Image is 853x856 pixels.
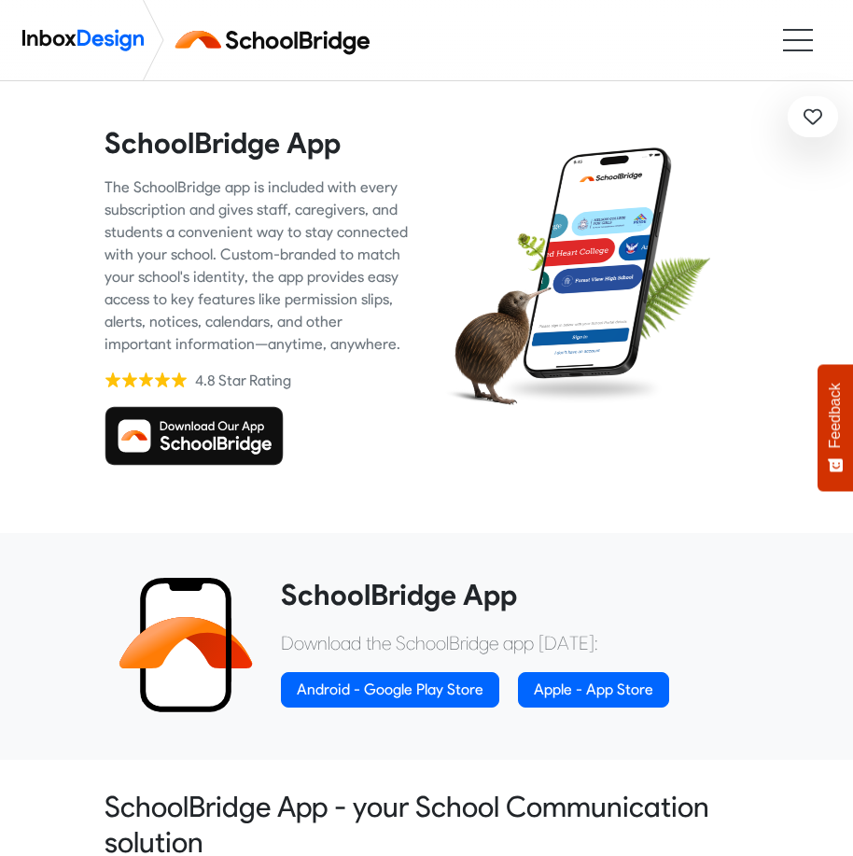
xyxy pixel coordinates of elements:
[105,176,413,356] div: The SchoolBridge app is included with every subscription and gives staff, caregivers, and student...
[105,126,413,161] heading: SchoolBridge App
[281,578,734,613] heading: SchoolBridge App
[105,406,284,466] img: Download SchoolBridge App
[172,18,382,63] img: schoolbridge logo
[818,364,853,491] button: Feedback - Show survey
[440,274,552,414] img: kiwi_bird.png
[497,371,665,407] img: shadow.png
[195,371,291,391] div: 4.8 Star Rating
[827,383,844,448] span: Feedback
[517,147,678,379] img: phone.png
[119,578,253,712] img: 2022_01_13_icon_sb_app.svg
[518,672,669,708] a: Apple - App Store
[281,629,734,657] p: Download the SchoolBridge app [DATE]:
[281,672,499,708] a: Android - Google Play Store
